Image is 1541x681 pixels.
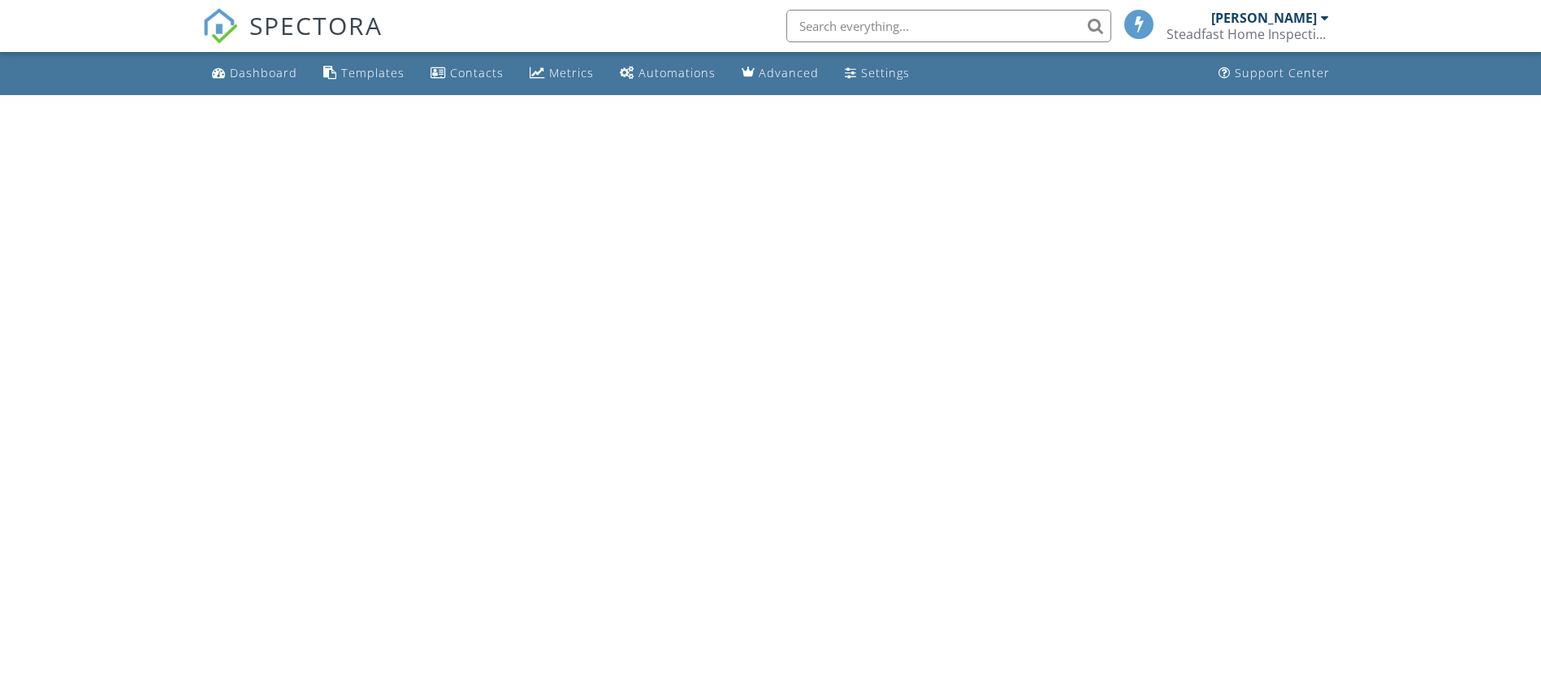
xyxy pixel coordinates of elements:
[735,59,825,89] a: Advanced
[317,59,411,89] a: Templates
[249,8,383,42] span: SPECTORA
[786,10,1111,42] input: Search everything...
[638,65,716,80] div: Automations
[1235,65,1330,80] div: Support Center
[202,22,383,56] a: SPECTORA
[523,59,600,89] a: Metrics
[1167,26,1329,42] div: Steadfast Home Inspection INW
[1211,10,1317,26] div: [PERSON_NAME]
[341,65,405,80] div: Templates
[861,65,910,80] div: Settings
[1212,59,1336,89] a: Support Center
[424,59,510,89] a: Contacts
[450,65,504,80] div: Contacts
[206,59,304,89] a: Dashboard
[202,8,238,44] img: The Best Home Inspection Software - Spectora
[549,65,594,80] div: Metrics
[613,59,722,89] a: Automations (Basic)
[838,59,916,89] a: Settings
[230,65,297,80] div: Dashboard
[759,65,819,80] div: Advanced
